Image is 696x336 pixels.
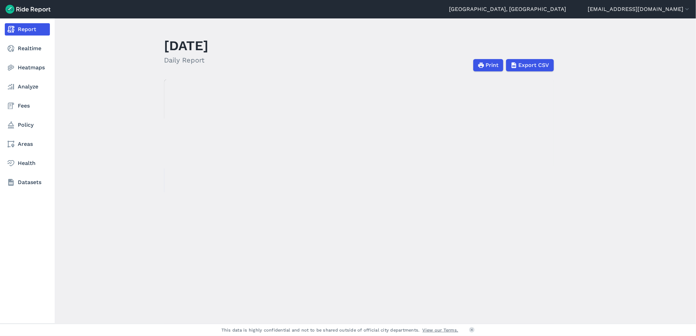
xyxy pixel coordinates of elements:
[486,61,499,69] span: Print
[5,61,50,74] a: Heatmaps
[5,81,50,93] a: Analyze
[449,5,566,13] a: [GEOGRAPHIC_DATA], [GEOGRAPHIC_DATA]
[5,138,50,150] a: Areas
[5,100,50,112] a: Fees
[164,36,209,55] h1: [DATE]
[5,119,50,131] a: Policy
[5,176,50,188] a: Datasets
[5,23,50,36] a: Report
[5,5,51,14] img: Ride Report
[506,59,554,71] button: Export CSV
[164,55,209,65] h2: Daily Report
[5,42,50,55] a: Realtime
[5,157,50,169] a: Health
[588,5,691,13] button: [EMAIL_ADDRESS][DOMAIN_NAME]
[423,327,459,333] a: View our Terms.
[473,59,503,71] button: Print
[519,61,549,69] span: Export CSV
